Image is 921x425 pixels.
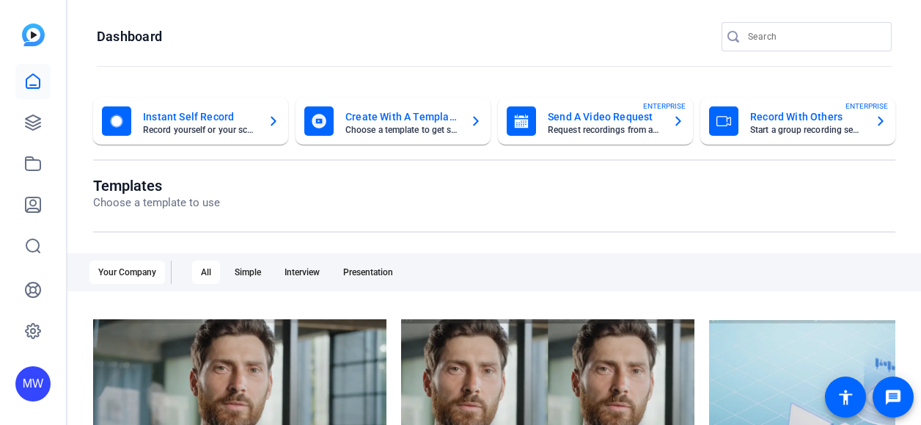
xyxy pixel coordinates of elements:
[93,98,288,145] button: Instant Self RecordRecord yourself or your screen
[643,101,686,112] span: ENTERPRISE
[548,108,661,126] mat-card-title: Send A Video Request
[226,261,270,284] div: Simple
[143,126,256,134] mat-card-subtitle: Record yourself or your screen
[15,366,51,402] div: MW
[345,126,458,134] mat-card-subtitle: Choose a template to get started
[837,388,854,406] mat-icon: accessibility
[192,261,220,284] div: All
[89,261,165,284] div: Your Company
[548,126,661,134] mat-card-subtitle: Request recordings from anyone, anywhere
[276,261,329,284] div: Interview
[93,177,220,195] h1: Templates
[884,388,902,406] mat-icon: message
[93,195,220,211] p: Choose a template to use
[845,101,888,112] span: ENTERPRISE
[750,126,863,134] mat-card-subtitle: Start a group recording session
[750,108,863,126] mat-card-title: Record With Others
[700,98,895,145] button: Record With OthersStart a group recording sessionENTERPRISE
[22,23,45,46] img: blue-gradient.svg
[97,28,162,46] h1: Dashboard
[296,98,491,145] button: Create With A TemplateChoose a template to get started
[345,108,458,126] mat-card-title: Create With A Template
[498,98,693,145] button: Send A Video RequestRequest recordings from anyone, anywhereENTERPRISE
[334,261,402,284] div: Presentation
[143,108,256,126] mat-card-title: Instant Self Record
[748,28,880,46] input: Search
